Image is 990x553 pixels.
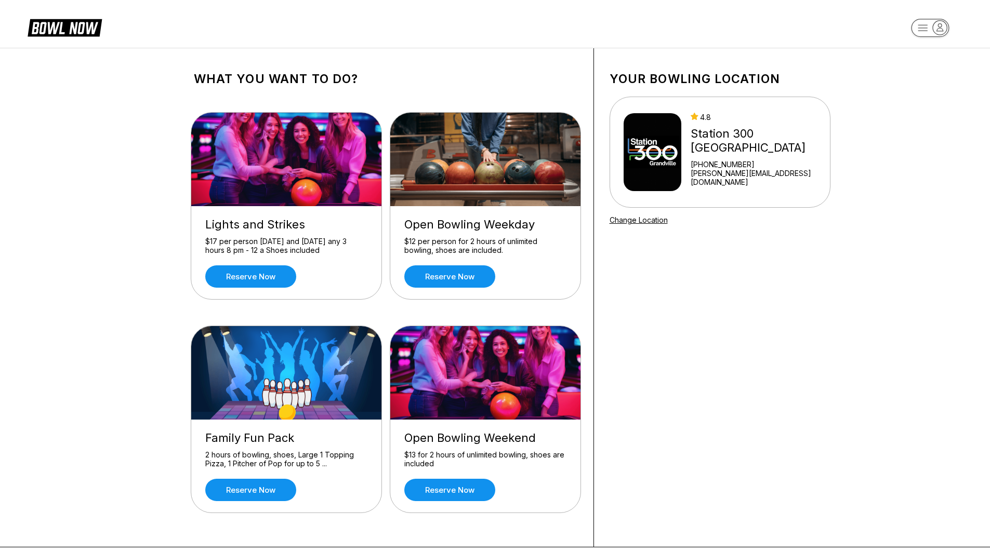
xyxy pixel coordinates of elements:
[610,215,668,224] a: Change Location
[691,160,825,169] div: [PHONE_NUMBER]
[390,113,582,206] img: Open Bowling Weekday
[390,326,582,420] img: Open Bowling Weekend
[624,113,682,191] img: Station 300 Grandville
[404,431,566,445] div: Open Bowling Weekend
[691,169,825,186] a: [PERSON_NAME][EMAIL_ADDRESS][DOMAIN_NAME]
[404,237,566,255] div: $12 per person for 2 hours of unlimited bowling, shoes are included.
[404,218,566,232] div: Open Bowling Weekday
[404,265,495,288] a: Reserve now
[691,113,825,122] div: 4.8
[191,113,382,206] img: Lights and Strikes
[191,326,382,420] img: Family Fun Pack
[205,450,367,468] div: 2 hours of bowling, shoes, Large 1 Topping Pizza, 1 Pitcher of Pop for up to 5 ...
[205,237,367,255] div: $17 per person [DATE] and [DATE] any 3 hours 8 pm - 12 a Shoes included
[205,431,367,445] div: Family Fun Pack
[404,479,495,501] a: Reserve now
[205,218,367,232] div: Lights and Strikes
[404,450,566,468] div: $13 for 2 hours of unlimited bowling, shoes are included
[205,479,296,501] a: Reserve now
[194,72,578,86] h1: What you want to do?
[205,265,296,288] a: Reserve now
[691,127,825,155] div: Station 300 [GEOGRAPHIC_DATA]
[610,72,830,86] h1: Your bowling location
